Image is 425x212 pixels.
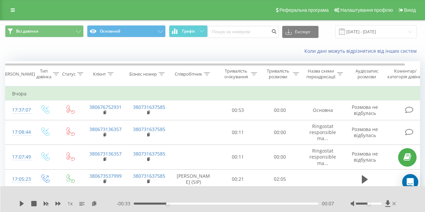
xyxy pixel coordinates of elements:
[89,104,122,110] a: 380676752931
[133,173,165,179] a: 380731637585
[208,26,279,38] input: Пошук за номером
[304,48,420,54] a: Коли дані можуть відрізнятися вiд інших систем
[301,100,345,120] td: Основна
[309,147,336,166] span: Ringostat responsible ma...
[265,68,291,80] div: Тривалість розмови
[280,7,329,13] span: Реферальна програма
[12,126,26,139] div: 17:08:44
[259,169,301,189] td: 02:05
[352,151,378,163] span: Розмова не відбулась
[12,173,26,186] div: 17:05:23
[402,174,418,190] div: Open Intercom Messenger
[223,68,249,80] div: Тривалість очікування
[133,151,165,157] a: 380731637585
[259,120,301,145] td: 00:00
[386,68,425,80] div: Коментар/категорія дзвінка
[217,169,259,189] td: 00:21
[62,71,76,77] div: Статус
[166,202,169,205] div: Accessibility label
[89,151,122,157] a: 380673136357
[89,126,122,132] a: 380673136357
[259,145,301,170] td: 00:00
[117,200,134,207] span: - 00:33
[89,173,122,179] a: 380673537999
[5,25,84,37] button: Всі дзвінки
[12,103,26,117] div: 17:37:07
[68,200,73,207] span: 1 x
[16,29,38,34] span: Всі дзвінки
[282,26,318,38] button: Експорт
[309,123,336,141] span: Ringostat responsible ma...
[175,71,202,77] div: Співробітник
[87,25,166,37] button: Основний
[352,126,378,138] span: Розмова не відбулась
[1,71,35,77] div: [PERSON_NAME]
[306,68,335,80] div: Назва схеми переадресації
[404,7,416,13] span: Вихід
[36,68,51,80] div: Тип дзвінка
[217,100,259,120] td: 00:53
[368,202,370,205] div: Accessibility label
[217,120,259,145] td: 00:11
[322,200,334,207] span: 00:07
[93,71,106,77] div: Клієнт
[133,126,165,132] a: 380731637585
[340,7,393,13] span: Налаштування профілю
[129,71,157,77] div: Бізнес номер
[169,25,208,37] button: Графік
[217,145,259,170] td: 00:11
[133,104,165,110] a: 380731637585
[182,29,195,34] span: Графік
[12,151,26,164] div: 17:07:49
[170,169,217,189] td: [PERSON_NAME] (SIP)
[352,104,378,116] span: Розмова не відбулась
[259,100,301,120] td: 00:00
[350,68,383,80] div: Аудіозапис розмови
